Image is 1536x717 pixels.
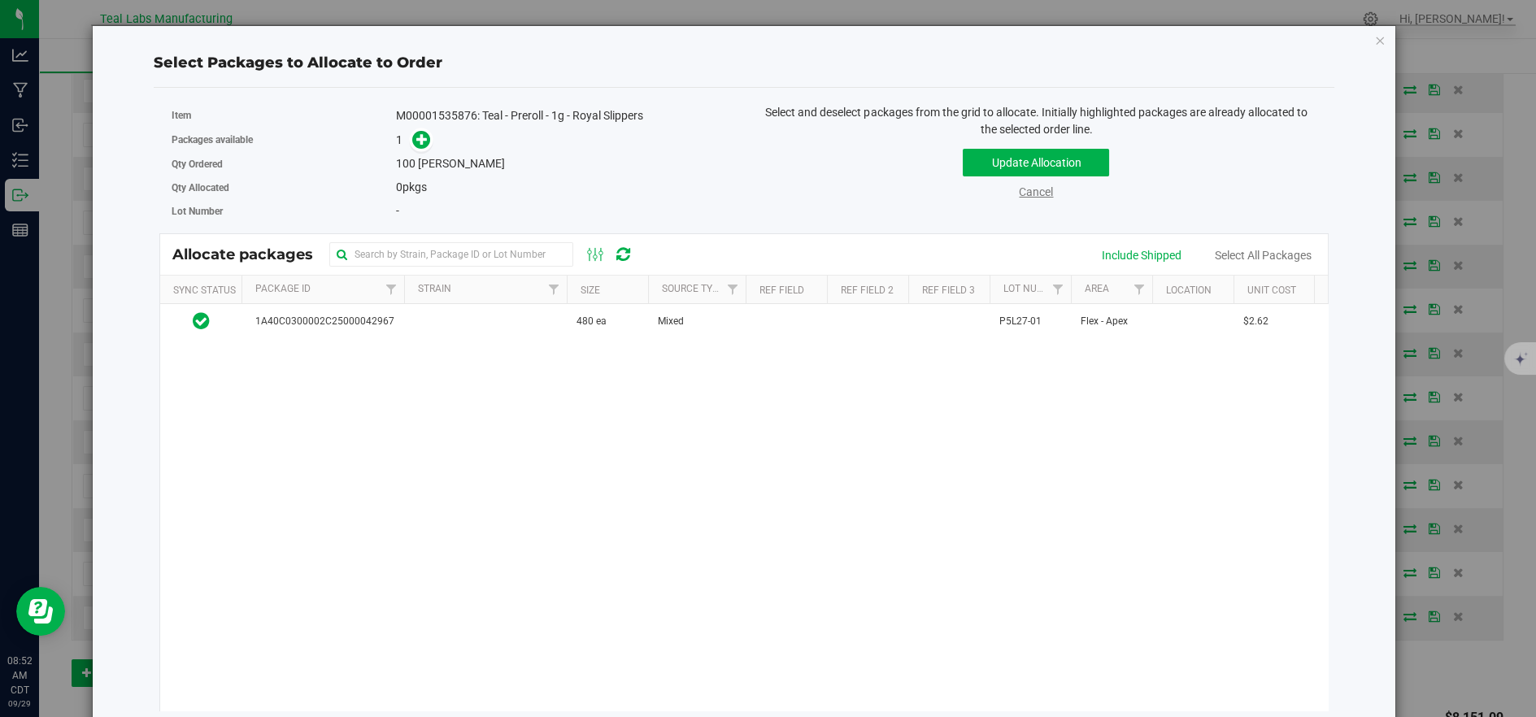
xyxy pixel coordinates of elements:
label: Qty Ordered [172,157,395,172]
a: Location [1166,285,1212,296]
span: pkgs [396,180,427,193]
a: Filter [377,276,404,303]
input: Search by Strain, Package ID or Lot Number [329,242,573,267]
a: Unit Cost [1247,285,1296,296]
a: Filter [1125,276,1152,303]
span: 100 [396,157,416,170]
a: Strain [418,283,451,294]
span: Select and deselect packages from the grid to allocate. Initially highlighted packages are alread... [765,106,1307,136]
label: Qty Allocated [172,180,395,195]
span: 1 [396,133,402,146]
span: Mixed [658,314,684,329]
a: Cancel [1019,185,1053,198]
a: Ref Field [759,285,804,296]
button: Update Allocation [963,149,1109,176]
span: Allocate packages [172,246,329,263]
span: Flex - Apex [1081,314,1128,329]
a: Ref Field 3 [922,285,975,296]
span: 1A40C0300002C25000042967 [250,314,394,329]
span: $2.62 [1243,314,1268,329]
span: [PERSON_NAME] [418,157,505,170]
label: Lot Number [172,204,395,219]
span: P5L27-01 [999,314,1042,329]
a: Sync Status [173,285,236,296]
a: Lot Number [1003,283,1062,294]
a: Select All Packages [1215,249,1312,262]
span: In Sync [193,310,210,332]
a: Filter [719,276,746,303]
div: Include Shipped [1102,247,1181,264]
span: - [396,204,399,217]
span: 480 ea [577,314,607,329]
a: Ref Field 2 [841,285,894,296]
a: Filter [1044,276,1071,303]
a: Filter [540,276,567,303]
a: Size [581,285,600,296]
span: 0 [396,180,402,193]
div: Select Packages to Allocate to Order [154,52,1334,74]
label: Packages available [172,133,395,147]
label: Item [172,108,395,123]
iframe: Resource center [16,587,65,636]
div: M00001535876: Teal - Preroll - 1g - Royal Slippers [396,107,732,124]
a: Package Id [255,283,311,294]
a: Area [1085,283,1109,294]
a: Source Type [662,283,724,294]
